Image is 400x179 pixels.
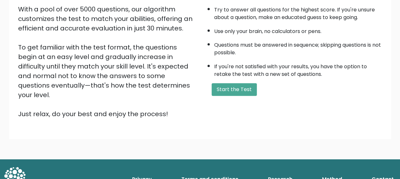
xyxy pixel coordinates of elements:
[214,38,382,56] li: Questions must be answered in sequence; skipping questions is not possible.
[214,24,382,35] li: Use only your brain, no calculators or pens.
[214,3,382,21] li: Try to answer all questions for the highest score. If you're unsure about a question, make an edu...
[214,60,382,78] li: If you're not satisfied with your results, you have the option to retake the test with a new set ...
[212,83,257,96] button: Start the Test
